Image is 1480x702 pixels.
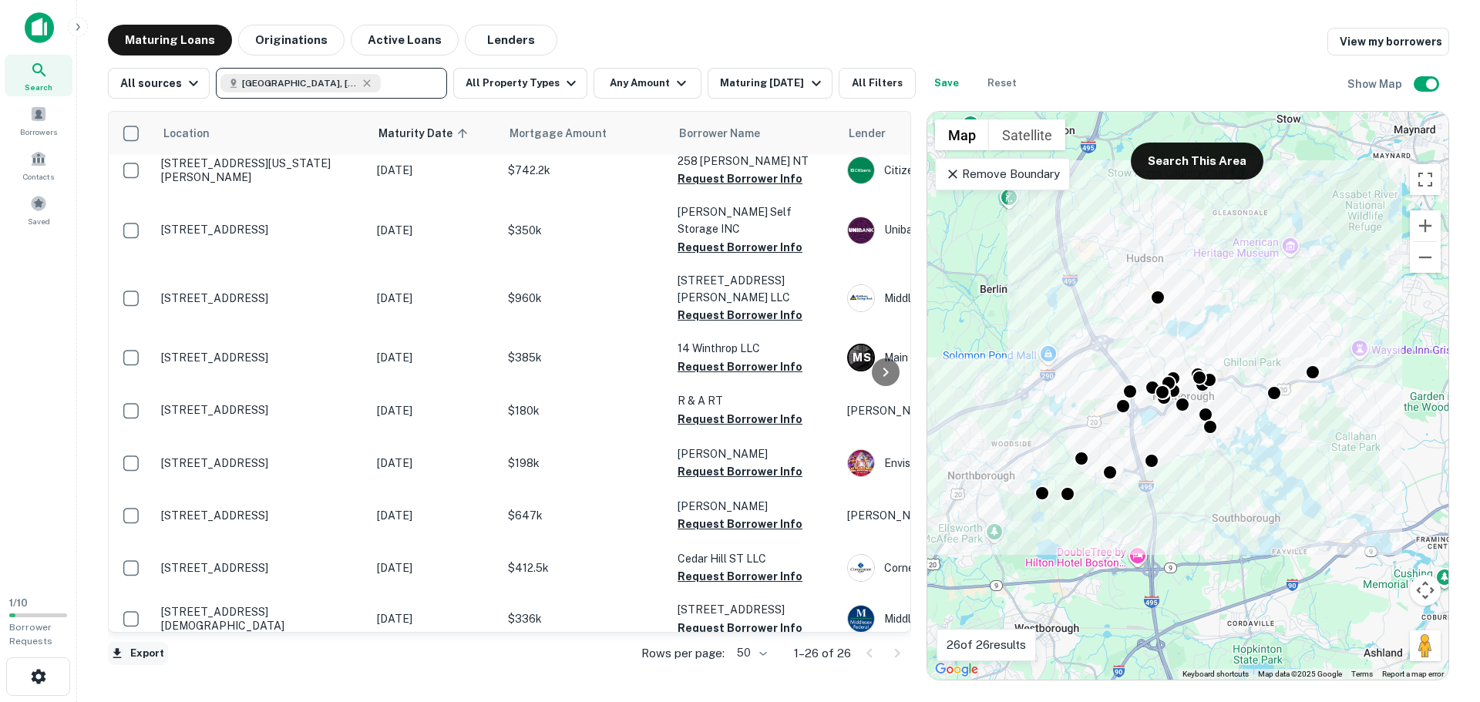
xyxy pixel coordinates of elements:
[847,507,1078,524] p: [PERSON_NAME]
[678,445,832,462] p: [PERSON_NAME]
[377,222,493,239] p: [DATE]
[1327,28,1449,55] a: View my borrowers
[508,402,662,419] p: $180k
[678,462,802,481] button: Request Borrower Info
[1410,210,1441,241] button: Zoom in
[708,68,832,99] button: Maturing [DATE]
[678,550,832,567] p: Cedar Hill ST LLC
[989,119,1065,150] button: Show satellite imagery
[847,217,1078,244] div: Unibank FOR Savings
[5,144,72,186] div: Contacts
[678,340,832,357] p: 14 Winthrop LLC
[508,222,662,239] p: $350k
[847,554,1078,582] div: Cornerstone Bank
[847,605,1078,633] div: Middlesex Federal Savings
[935,119,989,150] button: Show street map
[977,68,1027,99] button: Reset
[161,561,362,575] p: [STREET_ADDRESS]
[848,157,874,183] img: picture
[378,124,473,143] span: Maturity Date
[678,170,802,188] button: Request Borrower Info
[25,81,52,93] span: Search
[678,392,832,409] p: R & A RT
[508,162,662,179] p: $742.2k
[853,350,870,366] p: M S
[847,449,1078,477] div: Envision Bank
[508,290,662,307] p: $960k
[678,358,802,376] button: Request Borrower Info
[377,455,493,472] p: [DATE]
[108,68,210,99] button: All sources
[465,25,557,55] button: Lenders
[679,124,760,143] span: Borrower Name
[848,606,874,632] img: picture
[947,636,1026,654] p: 26 of 26 results
[9,622,52,647] span: Borrower Requests
[931,660,982,680] a: Open this area in Google Maps (opens a new window)
[678,515,802,533] button: Request Borrower Info
[508,507,662,524] p: $647k
[5,99,72,141] a: Borrowers
[161,223,362,237] p: [STREET_ADDRESS]
[377,402,493,419] p: [DATE]
[23,170,54,183] span: Contacts
[238,25,345,55] button: Originations
[848,555,874,581] img: picture
[161,156,362,184] p: [STREET_ADDRESS][US_STATE][PERSON_NAME]
[377,290,493,307] p: [DATE]
[931,660,982,680] img: Google
[839,112,1086,155] th: Lender
[369,112,500,155] th: Maturity Date
[720,74,825,92] div: Maturing [DATE]
[163,124,210,143] span: Location
[500,112,670,155] th: Mortgage Amount
[847,284,1078,312] div: Middlesex Savings Bank
[1403,579,1480,653] iframe: Chat Widget
[1131,143,1263,180] button: Search This Area
[377,610,493,627] p: [DATE]
[594,68,701,99] button: Any Amount
[508,610,662,627] p: $336k
[153,112,369,155] th: Location
[848,285,874,311] img: picture
[678,567,802,586] button: Request Borrower Info
[678,203,832,237] p: [PERSON_NAME] Self Storage INC
[678,306,802,324] button: Request Borrower Info
[5,55,72,96] a: Search
[1347,76,1404,92] h6: Show Map
[351,25,459,55] button: Active Loans
[1182,669,1249,680] button: Keyboard shortcuts
[849,124,886,143] span: Lender
[161,605,362,633] p: [STREET_ADDRESS][DEMOGRAPHIC_DATA]
[5,189,72,230] a: Saved
[242,76,358,90] span: [GEOGRAPHIC_DATA], [GEOGRAPHIC_DATA], [GEOGRAPHIC_DATA]
[848,450,874,476] img: envisionbank.com.png
[670,112,839,155] th: Borrower Name
[927,112,1448,680] div: 0 0
[377,162,493,179] p: [DATE]
[120,74,203,92] div: All sources
[1410,575,1441,606] button: Map camera controls
[377,507,493,524] p: [DATE]
[839,68,916,99] button: All Filters
[922,68,971,99] button: Save your search to get updates of matches that match your search criteria.
[161,291,362,305] p: [STREET_ADDRESS]
[678,410,802,428] button: Request Borrower Info
[20,126,57,138] span: Borrowers
[161,509,362,522] p: [STREET_ADDRESS]
[508,559,662,576] p: $412.5k
[377,559,493,576] p: [DATE]
[678,272,832,306] p: [STREET_ADDRESS][PERSON_NAME] LLC
[848,217,874,244] img: picture
[678,153,832,170] p: 258 [PERSON_NAME] NT
[108,642,168,665] button: Export
[794,644,851,663] p: 1–26 of 26
[108,25,232,55] button: Maturing Loans
[945,165,1060,183] p: Remove Boundary
[678,238,802,257] button: Request Borrower Info
[847,344,1078,371] div: Main Street Bank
